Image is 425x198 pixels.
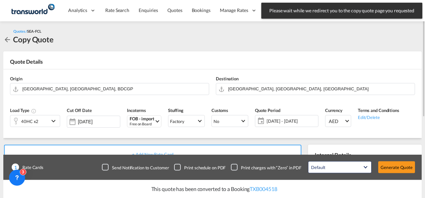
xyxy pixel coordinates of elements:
span: Cut Off Date [67,108,92,113]
span: Manage Rates [220,7,248,14]
span: Quote Period [255,108,280,113]
span: Destination [216,76,239,81]
span: Rate Cards [19,164,43,170]
span: Quotes / [13,29,27,33]
div: No [214,119,219,124]
md-icon: icon-information-outline [31,108,36,114]
div: Quote Details [3,58,422,69]
div: Print charges with “Zero” in PDF [241,164,301,170]
md-select: Select Incoterms: FOB - import Free on Board [127,115,161,127]
a: TXB004518 [250,186,277,192]
span: Analytics [68,7,87,14]
span: Enquiries [139,7,158,13]
div: Internal Details [308,145,422,165]
span: AED [329,118,344,125]
span: Origin [10,76,22,81]
img: f753ae806dec11f0841701cdfdf085c0.png [10,3,55,18]
span: [DATE] - [DATE] [267,118,316,124]
span: SEA-FCL [27,29,41,33]
md-input-container: Port of Jebel Ali, Jebel Ali, AEJEA [216,83,415,95]
span: Load Type [10,108,36,113]
span: Quotes [167,7,182,13]
md-select: Select Customs: No [211,115,248,127]
span: Rate Search [105,7,129,13]
md-checkbox: Checkbox No Ink [102,164,169,171]
div: Edit/Delete [358,114,399,120]
md-select: Select Stuffing: Factory [168,115,205,127]
div: Send Notification to Customer [112,164,169,170]
div: 40HC x2icon-chevron-down [10,115,60,127]
span: Terms and Conditions [358,108,399,113]
input: Search by Door/Port [22,83,205,95]
md-checkbox: Checkbox No Ink [231,164,301,171]
div: Free on Board [130,121,154,126]
span: 1 [12,164,19,171]
md-checkbox: Checkbox No Ink [174,164,226,171]
md-select: Select Currency: د.إ AEDUnited Arab Emirates Dirham [325,115,351,127]
div: Copy Quote [13,34,53,45]
div: 40HC x2 [21,117,38,126]
p: This quote has been converted to a Booking [148,185,277,193]
md-icon: icon-chevron-down [49,117,59,125]
div: Factory [170,119,184,124]
button: Generate Quote [378,161,415,173]
div: FOB - import [130,116,154,121]
div: + Add New Rate Card [4,145,301,165]
md-icon: icon-calendar [255,117,263,125]
span: Bookings [192,7,210,13]
span: Incoterms [127,108,146,113]
span: + Add New Rate Card [132,152,173,157]
md-icon: icon-arrow-left [3,36,11,44]
span: Stuffing [168,108,183,113]
div: Default [311,165,325,170]
span: Customs [211,108,228,113]
input: Select [78,119,120,124]
span: Currency [325,108,342,113]
div: icon-arrow-left [3,34,13,45]
div: Print schedule on PDF [184,164,226,170]
span: [DATE] - [DATE] [265,116,318,126]
span: Please wait while we redirect you to the copy quote page you requested [267,7,416,14]
input: Search by Door/Port [228,83,411,95]
md-input-container: Port of Chittagong, Chittagong, BDCGP [10,83,209,95]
